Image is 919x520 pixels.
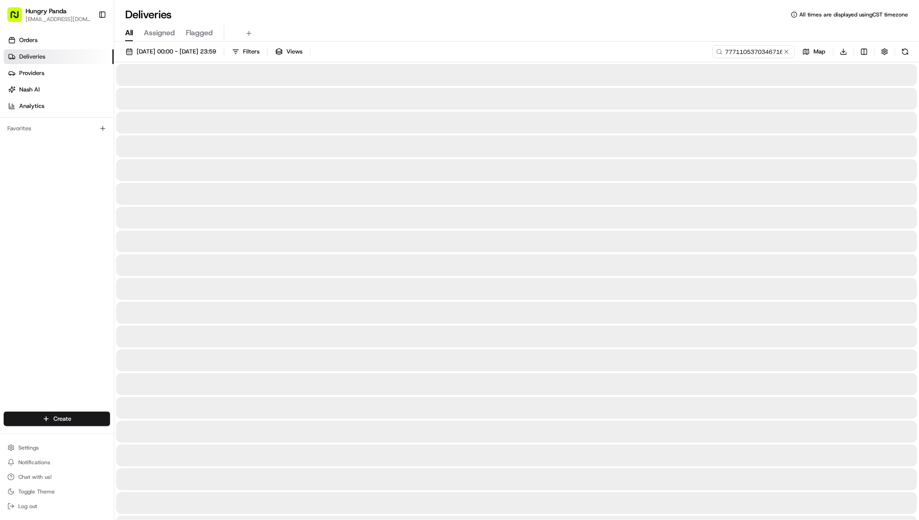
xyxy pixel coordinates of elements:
[18,488,55,495] span: Toggle Theme
[798,45,829,58] button: Map
[53,415,71,423] span: Create
[137,48,216,56] span: [DATE] 00:00 - [DATE] 23:59
[4,49,114,64] a: Deliveries
[19,86,40,94] span: Nash AI
[18,503,37,510] span: Log out
[19,36,37,44] span: Orders
[4,66,114,80] a: Providers
[713,45,795,58] input: Type to search
[125,7,172,22] h1: Deliveries
[271,45,306,58] button: Views
[4,99,114,113] a: Analytics
[186,27,213,38] span: Flagged
[4,485,110,498] button: Toggle Theme
[4,441,110,454] button: Settings
[899,45,912,58] button: Refresh
[4,456,110,469] button: Notifications
[144,27,175,38] span: Assigned
[4,500,110,513] button: Log out
[18,473,52,481] span: Chat with us!
[813,48,825,56] span: Map
[286,48,302,56] span: Views
[26,6,67,16] button: Hungry Panda
[19,53,45,61] span: Deliveries
[19,69,44,77] span: Providers
[228,45,264,58] button: Filters
[18,459,50,466] span: Notifications
[19,102,44,110] span: Analytics
[4,33,114,48] a: Orders
[26,16,91,23] button: [EMAIL_ADDRESS][DOMAIN_NAME]
[4,82,114,97] a: Nash AI
[799,11,908,18] span: All times are displayed using CST timezone
[125,27,133,38] span: All
[4,4,95,26] button: Hungry Panda[EMAIL_ADDRESS][DOMAIN_NAME]
[243,48,259,56] span: Filters
[4,121,110,136] div: Favorites
[4,471,110,483] button: Chat with us!
[4,412,110,426] button: Create
[121,45,220,58] button: [DATE] 00:00 - [DATE] 23:59
[18,444,39,451] span: Settings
